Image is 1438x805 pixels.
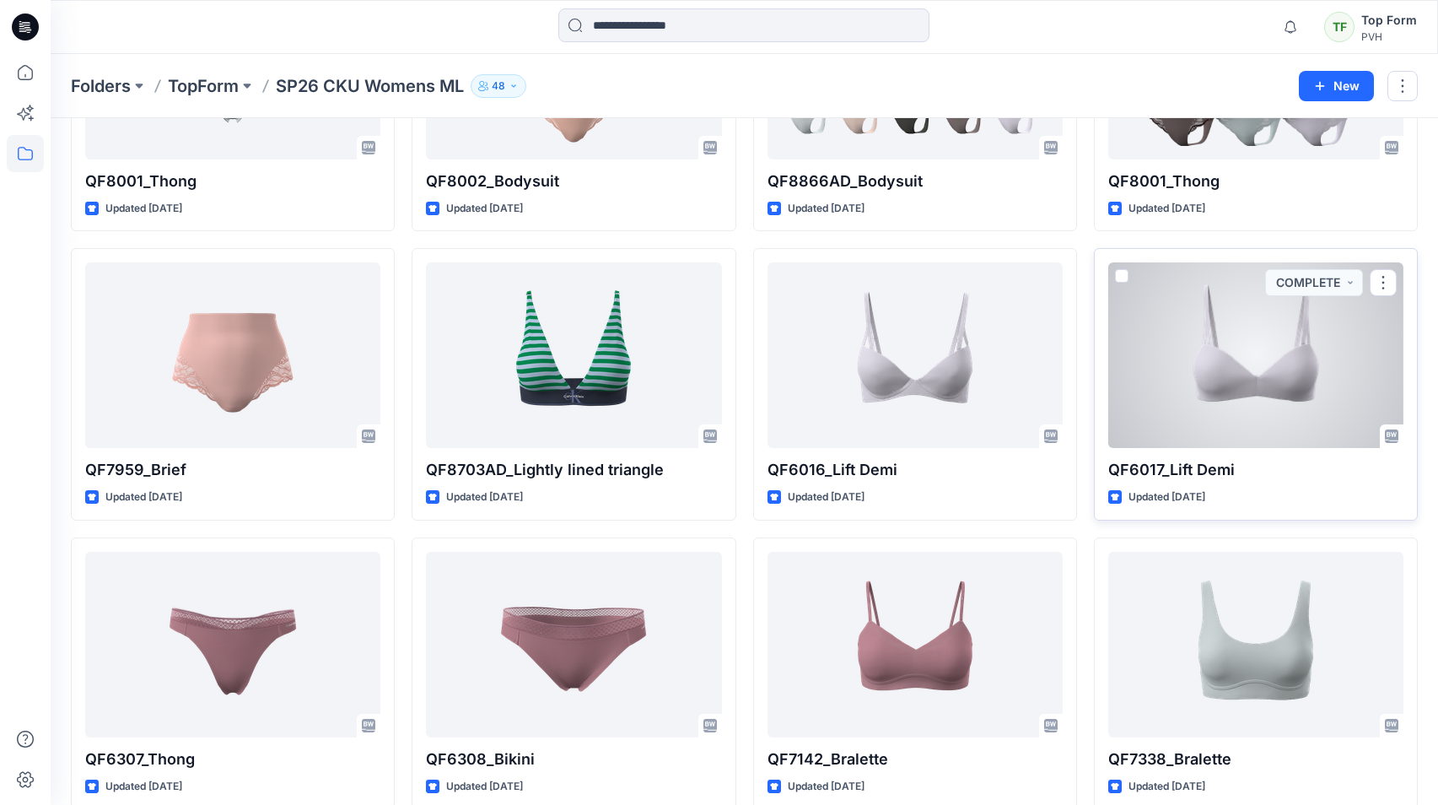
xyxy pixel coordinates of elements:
div: PVH [1361,30,1417,43]
div: Top Form [1361,10,1417,30]
p: QF6017_Lift Demi [1108,458,1403,482]
p: QF8002_Bodysuit [426,170,721,193]
p: 48 [492,77,505,95]
p: QF7338_Bralette [1108,748,1403,771]
button: 48 [471,74,526,98]
p: Updated [DATE] [446,200,523,218]
p: Updated [DATE] [105,200,182,218]
a: TopForm [168,74,239,98]
a: QF7142_Bralette [767,552,1063,737]
a: Folders [71,74,131,98]
a: QF6308_Bikini [426,552,721,737]
p: QF8703AD_Lightly lined triangle [426,458,721,482]
p: QF7142_Bralette [767,748,1063,771]
p: Updated [DATE] [105,778,182,796]
p: QF8866AD_Bodysuit [767,170,1063,193]
a: QF7959_Brief [85,262,380,448]
p: QF7959_Brief [85,458,380,482]
p: QF6308_Bikini [426,748,721,771]
div: TF [1324,12,1355,42]
p: Updated [DATE] [446,489,523,506]
p: Updated [DATE] [1128,200,1205,218]
p: QF6016_Lift Demi [767,458,1063,482]
p: SP26 CKU Womens ML [276,74,464,98]
p: QF8001_Thong [85,170,380,193]
p: QF8001_Thong [1108,170,1403,193]
a: QF8703AD_Lightly lined triangle [426,262,721,448]
p: Updated [DATE] [1128,778,1205,796]
p: Updated [DATE] [788,200,864,218]
p: Updated [DATE] [788,778,864,796]
button: New [1299,71,1374,101]
p: Updated [DATE] [1128,489,1205,506]
p: Updated [DATE] [105,489,182,506]
a: QF7338_Bralette [1108,552,1403,737]
p: Updated [DATE] [788,489,864,506]
a: QF6307_Thong [85,552,380,737]
p: Updated [DATE] [446,778,523,796]
a: QF6017_Lift Demi [1108,262,1403,448]
p: QF6307_Thong [85,748,380,771]
a: QF6016_Lift Demi [767,262,1063,448]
